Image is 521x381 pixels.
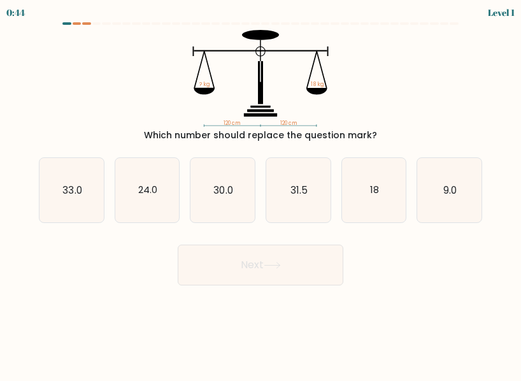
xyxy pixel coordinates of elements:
[6,6,25,19] div: 0:44
[46,129,475,142] div: Which number should replace the question mark?
[443,183,457,197] text: 9.0
[290,183,308,197] text: 31.5
[178,245,343,285] button: Next
[311,80,324,88] tspan: 18 kg
[370,183,379,197] text: 18
[280,119,297,127] tspan: 120 cm
[62,183,82,197] text: 33.0
[224,119,240,127] tspan: 120 cm
[488,6,515,19] div: Level 1
[214,183,233,197] text: 30.0
[138,183,157,197] text: 24.0
[199,80,210,88] tspan: ? kg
